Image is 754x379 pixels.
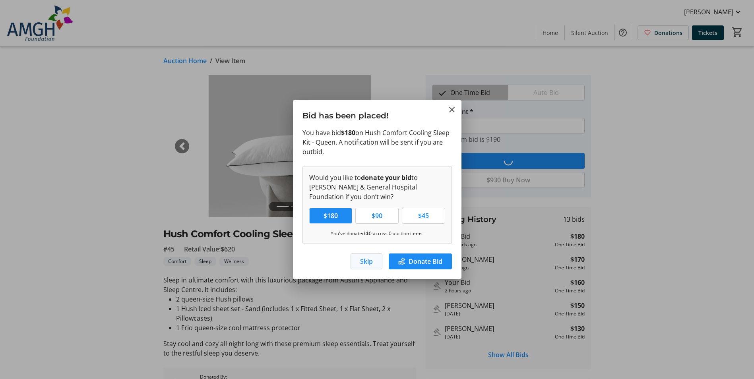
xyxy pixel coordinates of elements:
[360,257,373,266] span: Skip
[367,211,387,220] span: $90
[309,230,445,237] p: You've donated $0 across 0 auction items.
[409,257,442,266] span: Donate Bid
[447,105,457,114] button: Close
[341,128,355,137] strong: $180
[351,253,382,269] button: Skip
[361,173,411,182] strong: donate your bid
[293,100,461,128] h3: Bid has been placed!
[302,128,452,157] p: You have bid on Hush Comfort Cooling Sleep Kit - Queen. A notification will be sent if you are ou...
[389,253,452,269] button: Donate Bid
[319,211,343,220] span: $180
[309,173,445,201] p: Would you like to to [PERSON_NAME] & General Hospital Foundation if you don’t win?
[413,211,434,220] span: $45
